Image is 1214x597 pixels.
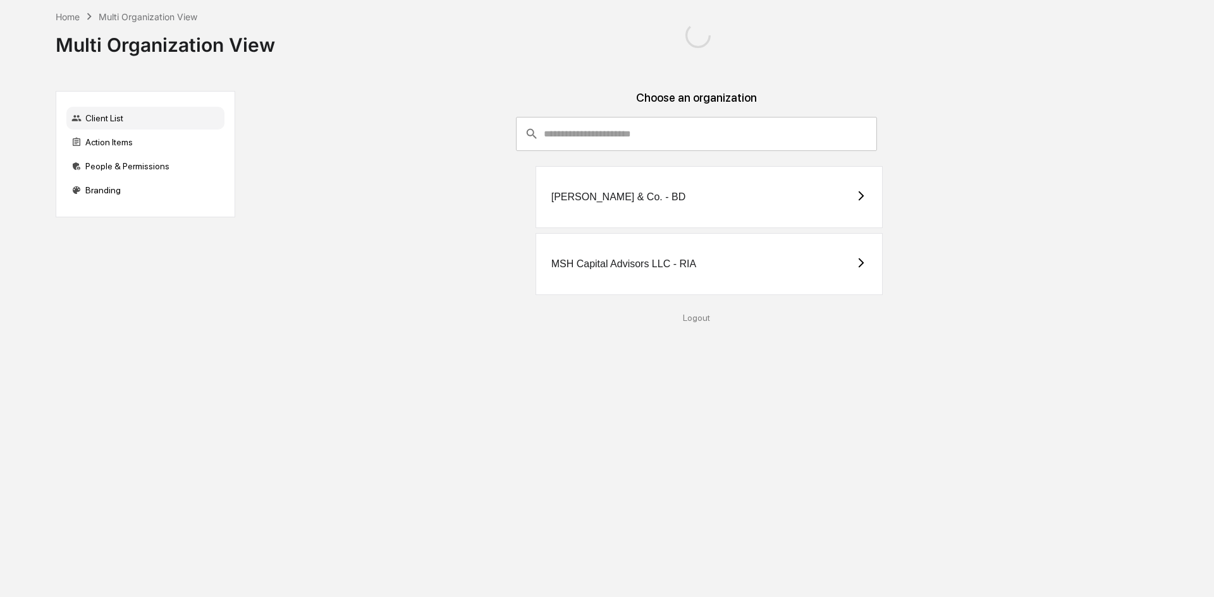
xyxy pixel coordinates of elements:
div: Home [56,11,80,22]
div: consultant-dashboard__filter-organizations-search-bar [516,117,877,151]
div: Client List [66,107,224,130]
div: Multi Organization View [56,23,275,56]
div: [PERSON_NAME] & Co. - BD [551,191,686,203]
div: Logout [245,313,1148,323]
div: MSH Capital Advisors LLC - RIA [551,258,696,270]
div: Multi Organization View [99,11,197,22]
div: Branding [66,179,224,202]
div: Choose an organization [245,91,1148,117]
div: Action Items [66,131,224,154]
div: People & Permissions [66,155,224,178]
